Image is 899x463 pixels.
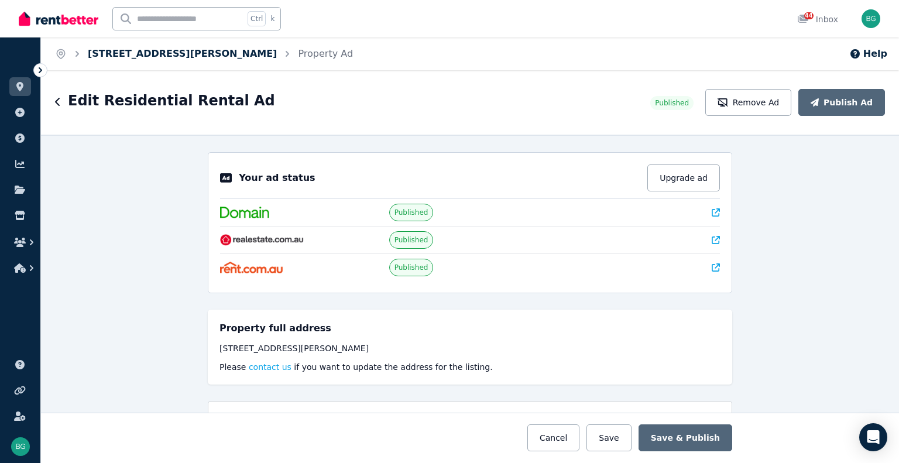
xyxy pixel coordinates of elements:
img: Domain.com.au [220,207,269,218]
button: Cancel [527,424,579,451]
img: Ben Gibson [862,9,880,28]
img: RealEstate.com.au [220,234,304,246]
button: Publish Ad [798,89,885,116]
div: Inbox [797,13,838,25]
button: Help [849,47,887,61]
span: Published [394,208,428,217]
img: RentBetter [19,10,98,28]
p: Please if you want to update the address for the listing. [219,361,720,373]
a: [STREET_ADDRESS][PERSON_NAME] [88,48,277,59]
h5: Property full address [219,321,331,335]
nav: Breadcrumb [41,37,367,70]
button: Save & Publish [639,424,732,451]
a: Property Ad [298,48,353,59]
h1: Edit Residential Rental Ad [68,91,275,110]
span: Published [394,235,428,245]
img: Ben Gibson [11,437,30,456]
span: Published [655,98,689,108]
div: [STREET_ADDRESS][PERSON_NAME] [219,342,720,354]
div: Open Intercom Messenger [859,423,887,451]
p: Your ad status [239,171,315,185]
span: k [270,14,274,23]
button: Save [586,424,631,451]
img: Rent.com.au [220,262,283,273]
button: contact us [249,361,291,373]
button: Remove Ad [705,89,791,116]
span: 44 [804,12,814,19]
span: Ctrl [248,11,266,26]
button: Upgrade ad [647,164,720,191]
span: Published [394,263,428,272]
